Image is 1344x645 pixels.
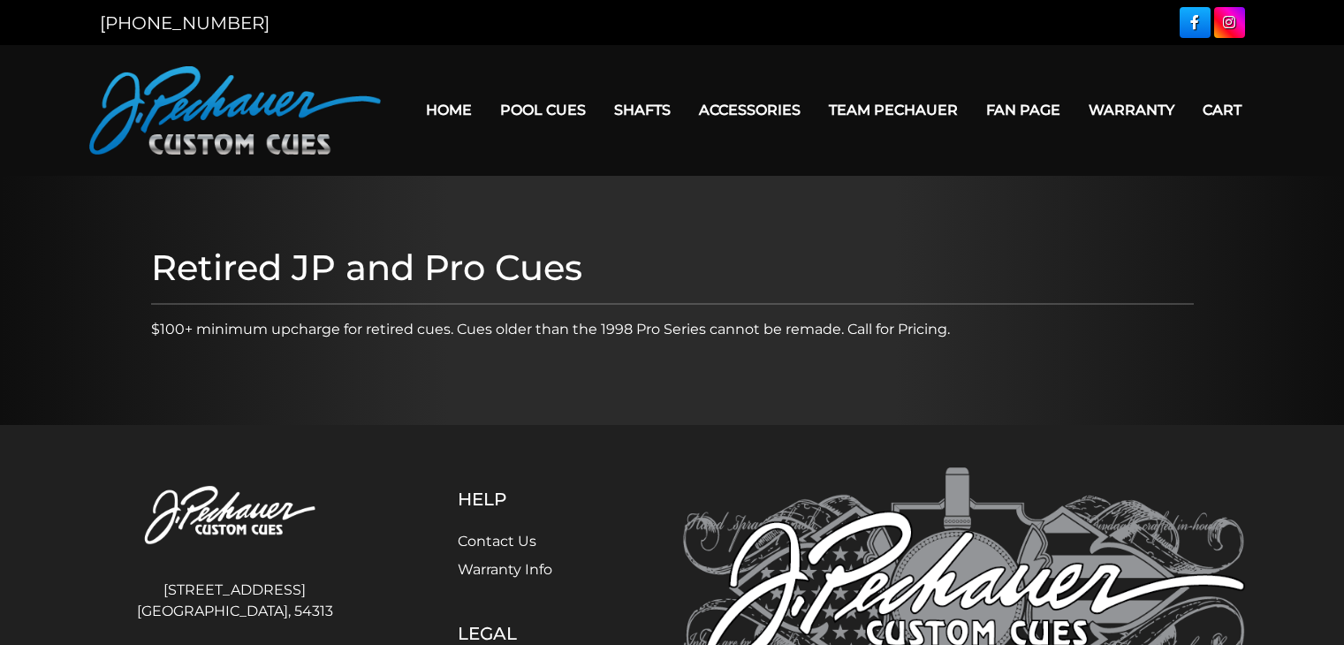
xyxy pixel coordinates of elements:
a: Shafts [600,87,685,133]
address: [STREET_ADDRESS] [GEOGRAPHIC_DATA], 54313 [100,573,370,629]
a: [PHONE_NUMBER] [100,12,270,34]
a: Pool Cues [486,87,600,133]
a: Contact Us [458,533,536,550]
h1: Retired JP and Pro Cues [151,247,1194,289]
p: $100+ minimum upcharge for retired cues. Cues older than the 1998 Pro Series cannot be remade. Ca... [151,319,1194,340]
a: Team Pechauer [815,87,972,133]
img: Pechauer Custom Cues [100,467,370,565]
a: Fan Page [972,87,1074,133]
img: Pechauer Custom Cues [89,66,381,155]
a: Warranty [1074,87,1188,133]
a: Home [412,87,486,133]
h5: Help [458,489,595,510]
a: Cart [1188,87,1256,133]
a: Accessories [685,87,815,133]
a: Warranty Info [458,561,552,578]
h5: Legal [458,623,595,644]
